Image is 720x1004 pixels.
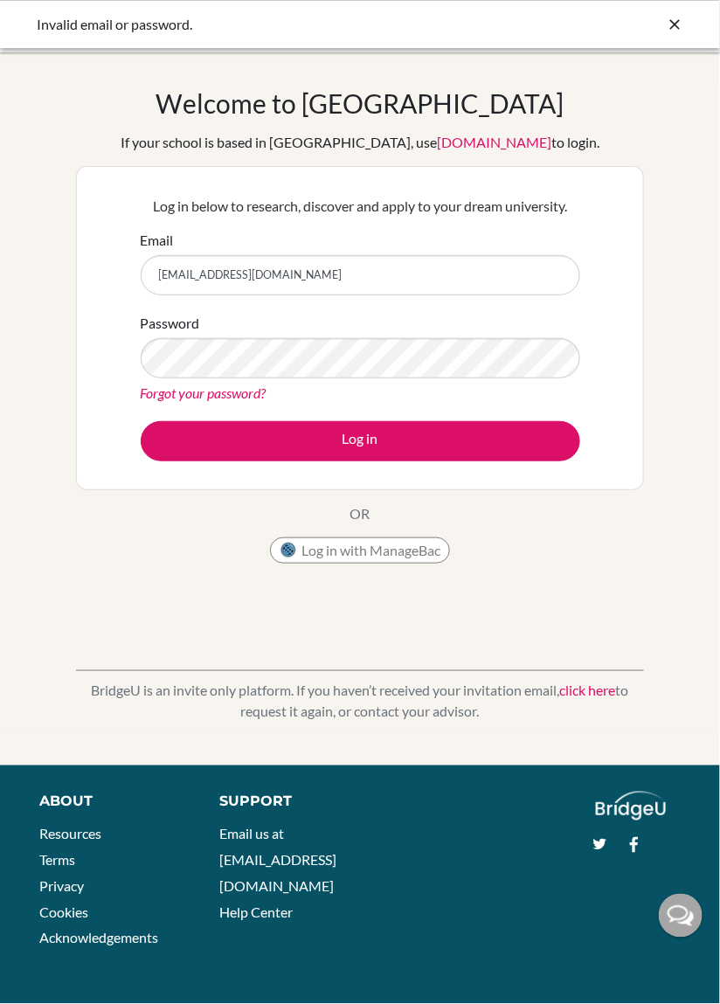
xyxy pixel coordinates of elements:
label: Email [141,230,174,251]
img: logo_white@2x-f4f0deed5e89b7ecb1c2cc34c3e3d731f90f0f143d5ea2071677605dd97b5244.png [596,792,667,821]
a: Cookies [39,904,88,921]
a: Privacy [39,878,84,895]
button: Log in with ManageBac [270,537,450,564]
a: Terms [39,852,75,869]
a: click here [560,682,616,698]
button: Log in [141,421,580,461]
div: If your school is based in [GEOGRAPHIC_DATA], use to login. [121,132,599,153]
p: OR [350,503,370,524]
a: Resources [39,826,101,842]
a: Help Center [219,904,293,921]
div: About [39,792,180,813]
div: Invalid email or password. [37,14,421,35]
a: [DOMAIN_NAME] [437,134,551,150]
h1: Welcome to [GEOGRAPHIC_DATA] [156,87,564,119]
p: BridgeU is an invite only platform. If you haven’t received your invitation email, to request it ... [76,680,644,722]
div: Support [219,792,344,813]
span: Help [38,12,73,28]
a: Email us at [EMAIL_ADDRESS][DOMAIN_NAME] [219,826,336,894]
a: Acknowledgements [39,930,158,946]
a: Forgot your password? [141,384,267,401]
p: Log in below to research, discover and apply to your dream university. [141,196,580,217]
label: Password [141,313,200,334]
